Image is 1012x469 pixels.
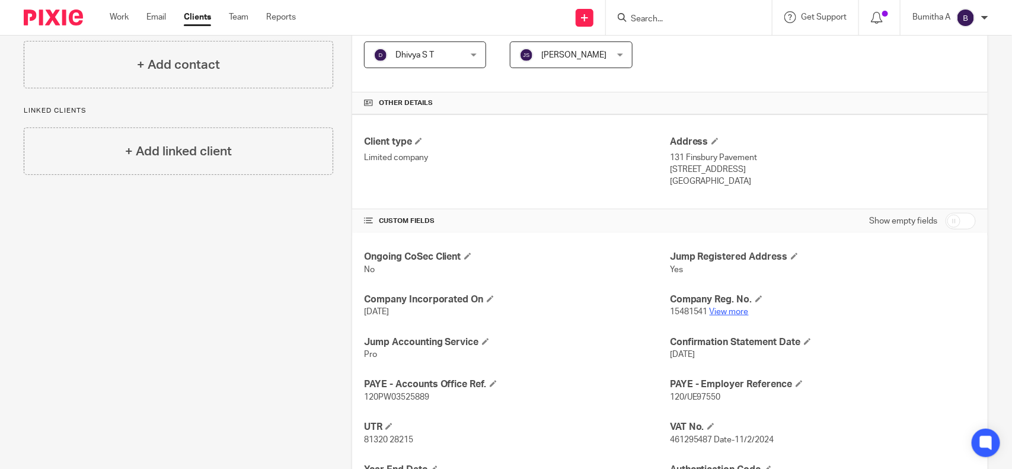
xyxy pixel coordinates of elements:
[510,27,569,36] span: Sales Person
[670,266,683,274] span: Yes
[184,11,211,23] a: Clients
[24,106,333,116] p: Linked clients
[364,266,375,274] span: No
[24,9,83,25] img: Pixie
[670,350,695,359] span: [DATE]
[125,142,232,161] h4: + Add linked client
[670,176,976,187] p: [GEOGRAPHIC_DATA]
[364,393,429,401] span: 120PW03525889
[137,56,220,74] h4: + Add contact
[364,421,670,433] h4: UTR
[364,152,670,164] p: Limited company
[956,8,975,27] img: svg%3E
[670,152,976,164] p: 131 Finsbury Pavement
[364,336,670,349] h4: Jump Accounting Service
[670,136,976,148] h4: Address
[146,11,166,23] a: Email
[373,48,388,62] img: svg%3E
[364,350,377,359] span: Pro
[364,136,670,148] h4: Client type
[670,336,976,349] h4: Confirmation Statement Date
[670,164,976,176] p: [STREET_ADDRESS]
[869,215,937,227] label: Show empty fields
[670,378,976,391] h4: PAYE - Employer Reference
[912,11,950,23] p: Bumitha A
[395,51,434,59] span: Dhivya S T
[364,308,389,316] span: [DATE]
[379,98,433,108] span: Other details
[541,51,606,59] span: [PERSON_NAME]
[110,11,129,23] a: Work
[364,216,670,226] h4: CUSTOM FIELDS
[364,251,670,263] h4: Ongoing CoSec Client
[670,393,721,401] span: 120/UE97550
[364,436,413,444] span: 81320 28215
[519,48,534,62] img: svg%3E
[670,251,976,263] h4: Jump Registered Address
[630,14,736,25] input: Search
[266,11,296,23] a: Reports
[710,308,749,316] a: View more
[670,293,976,306] h4: Company Reg. No.
[364,378,670,391] h4: PAYE - Accounts Office Ref.
[364,27,461,36] span: Assistant Accountant
[670,421,976,433] h4: VAT No.
[670,436,774,444] span: 461295487 Date-11/2/2024
[670,308,708,316] span: 15481541
[364,293,670,306] h4: Company Incorporated On
[801,13,847,21] span: Get Support
[229,11,248,23] a: Team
